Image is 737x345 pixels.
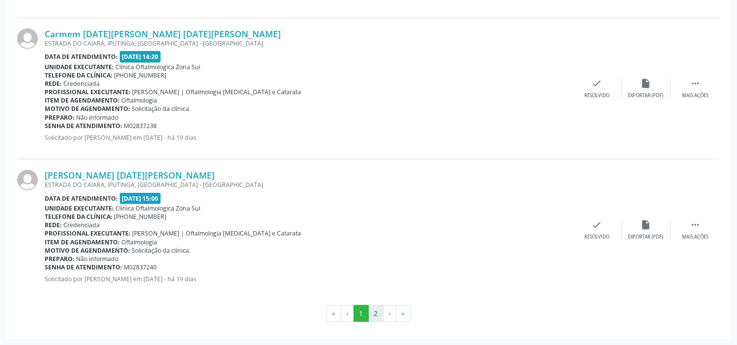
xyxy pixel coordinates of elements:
button: Go to next page [383,305,396,322]
div: Mais ações [682,234,709,240]
div: Resolvido [584,234,609,240]
b: Unidade executante: [45,204,114,212]
button: Go to page 1 [354,305,369,322]
div: ESTRADA DO CAIARA, IPUTINGA, [GEOGRAPHIC_DATA] - [GEOGRAPHIC_DATA] [45,181,573,189]
i: insert_drive_file [641,78,652,89]
b: Item de agendamento: [45,238,120,246]
span: [DATE] 14:20 [120,51,161,62]
b: Rede: [45,80,62,88]
span: [PERSON_NAME] | Oftalmologia [MEDICAL_DATA] e Catarata [133,229,301,238]
b: Rede: [45,221,62,229]
b: Data de atendimento: [45,53,118,61]
div: Resolvido [584,92,609,99]
b: Senha de atendimento: [45,122,122,130]
img: img [17,170,38,190]
b: Senha de atendimento: [45,263,122,271]
span: Não informado [77,113,119,122]
span: M02837240 [124,263,157,271]
p: Solicitado por [PERSON_NAME] em [DATE] - há 19 dias [45,275,573,283]
span: Clinica Oftalmologica Zona Sul [116,204,201,212]
a: [PERSON_NAME] [DATE][PERSON_NAME] [45,170,215,181]
div: Exportar (PDF) [628,234,664,240]
button: Go to page 2 [368,305,383,322]
span: Credenciada [64,80,100,88]
span: M02837238 [124,122,157,130]
i:  [690,78,701,89]
i:  [690,219,701,230]
b: Profissional executante: [45,229,131,238]
i: insert_drive_file [641,219,652,230]
span: Credenciada [64,221,100,229]
span: [PHONE_NUMBER] [114,212,167,221]
b: Item de agendamento: [45,96,120,105]
b: Data de atendimento: [45,194,118,203]
b: Motivo de agendamento: [45,105,130,113]
button: Go to last page [396,305,410,322]
div: ESTRADA DO CAIARA, IPUTINGA, [GEOGRAPHIC_DATA] - [GEOGRAPHIC_DATA] [45,39,573,48]
div: Exportar (PDF) [628,92,664,99]
span: Oftalmologia [122,238,158,246]
ul: Pagination [17,305,720,322]
span: [PHONE_NUMBER] [114,71,167,80]
span: Não informado [77,255,119,263]
span: [DATE] 15:00 [120,193,161,204]
b: Unidade executante: [45,63,114,71]
span: Solicitação da clínica. [132,246,191,255]
b: Telefone da clínica: [45,212,112,221]
i: check [592,219,602,230]
a: Carmem [DATE][PERSON_NAME] [DATE][PERSON_NAME] [45,28,281,39]
span: Oftalmologia [122,96,158,105]
span: Solicitação da clínica. [132,105,191,113]
span: [PERSON_NAME] | Oftalmologia [MEDICAL_DATA] e Catarata [133,88,301,96]
b: Preparo: [45,113,75,122]
div: Mais ações [682,92,709,99]
img: img [17,28,38,49]
b: Motivo de agendamento: [45,246,130,255]
p: Solicitado por [PERSON_NAME] em [DATE] - há 19 dias [45,133,573,142]
i: check [592,78,602,89]
b: Telefone da clínica: [45,71,112,80]
span: Clinica Oftalmologica Zona Sul [116,63,201,71]
b: Preparo: [45,255,75,263]
b: Profissional executante: [45,88,131,96]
